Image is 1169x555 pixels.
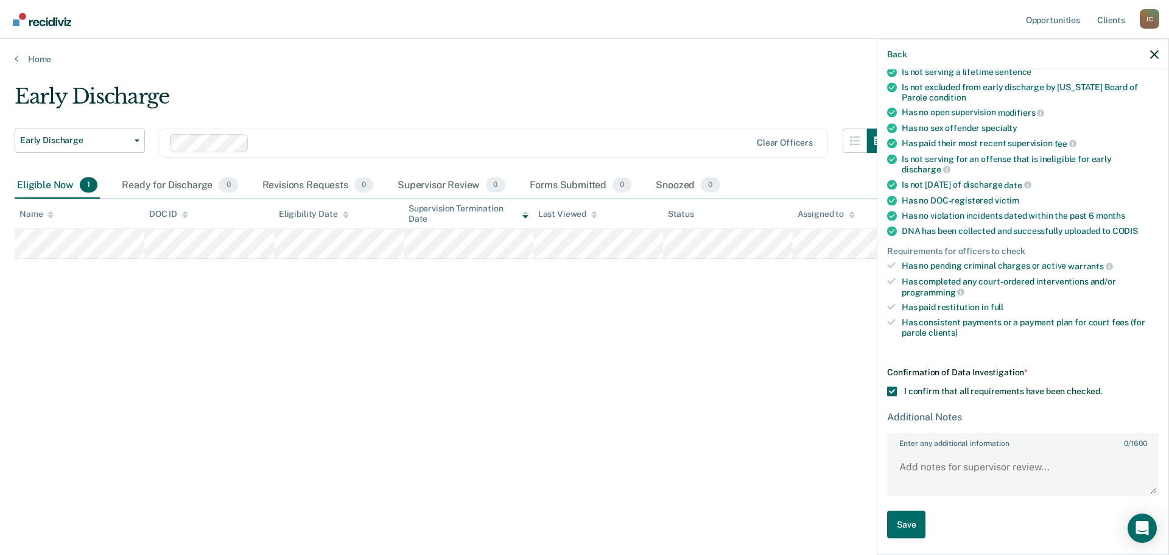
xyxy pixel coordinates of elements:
div: Is not excluded from early discharge by [US_STATE] Board of Parole [902,82,1159,102]
div: Has paid restitution in [902,302,1159,313]
div: Has no sex offender [902,122,1159,133]
span: months [1096,210,1125,220]
span: clients) [929,327,958,337]
span: 0 [613,177,631,193]
div: Has no pending criminal charges or active [902,261,1159,272]
button: Profile dropdown button [1140,9,1159,29]
div: Ready for Discharge [119,172,240,199]
a: Home [15,54,1154,65]
img: Recidiviz [13,13,71,26]
div: Confirmation of Data Investigation [887,367,1159,377]
div: Additional Notes [887,411,1159,423]
div: DNA has been collected and successfully uploaded to [902,225,1159,236]
div: Clear officers [757,138,813,148]
div: Is not [DATE] of discharge [902,179,1159,190]
span: sentence [995,66,1031,76]
label: Enter any additional information [888,434,1157,447]
div: Revisions Requests [260,172,376,199]
div: Has consistent payments or a payment plan for court fees (for parole [902,317,1159,338]
div: Has no violation incidents dated within the past 6 [902,210,1159,221]
div: J C [1140,9,1159,29]
span: fee [1055,138,1076,148]
span: discharge [902,164,950,174]
div: Has paid their most recent supervision [902,138,1159,149]
span: specialty [981,122,1017,132]
div: Assigned to [798,209,855,219]
div: Open Intercom Messenger [1128,514,1157,543]
div: Last Viewed [538,209,597,219]
div: Supervision Termination Date [409,203,528,224]
div: Eligible Now [15,172,100,199]
span: date [1004,180,1031,189]
span: Early Discharge [20,135,130,146]
span: 0 [1124,439,1128,447]
span: victim [995,195,1019,205]
span: 0 [486,177,505,193]
span: full [991,302,1003,312]
span: modifiers [998,108,1045,118]
button: Save [887,511,925,539]
div: Eligibility Date [279,209,349,219]
div: Is not serving for an offense that is ineligible for early [902,154,1159,174]
div: Early Discharge [15,84,891,119]
span: CODIS [1112,225,1138,235]
span: 1 [80,177,97,193]
span: condition [929,92,966,102]
span: / 1600 [1124,439,1146,447]
div: Is not serving a lifetime [902,66,1159,77]
div: Name [19,209,54,219]
div: DOC ID [149,209,188,219]
div: Forms Submitted [527,172,634,199]
div: Has no open supervision [902,107,1159,118]
div: Has no DOC-registered [902,195,1159,205]
span: warrants [1068,261,1113,271]
span: I confirm that all requirements have been checked. [904,386,1102,396]
button: Back [887,49,907,59]
div: Status [668,209,694,219]
div: Has completed any court-ordered interventions and/or [902,276,1159,297]
span: 0 [701,177,720,193]
span: programming [902,287,964,297]
span: 0 [219,177,237,193]
div: Requirements for officers to check [887,246,1159,256]
span: 0 [354,177,373,193]
div: Supervisor Review [395,172,508,199]
div: Snoozed [653,172,722,199]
